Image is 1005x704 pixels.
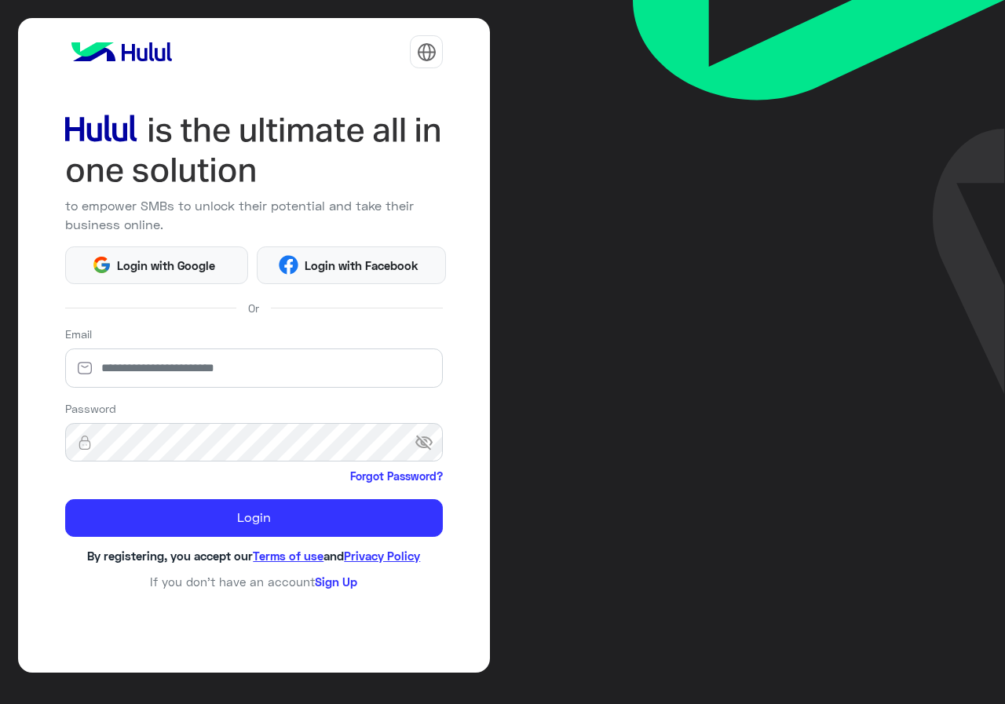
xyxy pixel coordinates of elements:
[92,255,111,275] img: Google
[315,575,357,589] a: Sign Up
[344,549,420,563] a: Privacy Policy
[253,549,323,563] a: Terms of use
[65,575,444,589] h6: If you don’t have an account
[248,300,259,316] span: Or
[65,360,104,376] img: email
[298,257,424,275] span: Login with Facebook
[65,110,444,191] img: hululLoginTitle_EN.svg
[257,246,446,284] button: Login with Facebook
[65,499,444,537] button: Login
[65,36,178,67] img: logo
[323,549,344,563] span: and
[415,429,443,457] span: visibility_off
[65,196,444,235] p: to empower SMBs to unlock their potential and take their business online.
[417,42,437,62] img: tab
[65,435,104,450] img: lock
[111,257,221,275] span: Login with Google
[279,255,298,275] img: Facebook
[87,549,253,563] span: By registering, you accept our
[65,246,248,284] button: Login with Google
[65,326,92,342] label: Email
[65,400,116,417] label: Password
[350,468,443,484] a: Forgot Password?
